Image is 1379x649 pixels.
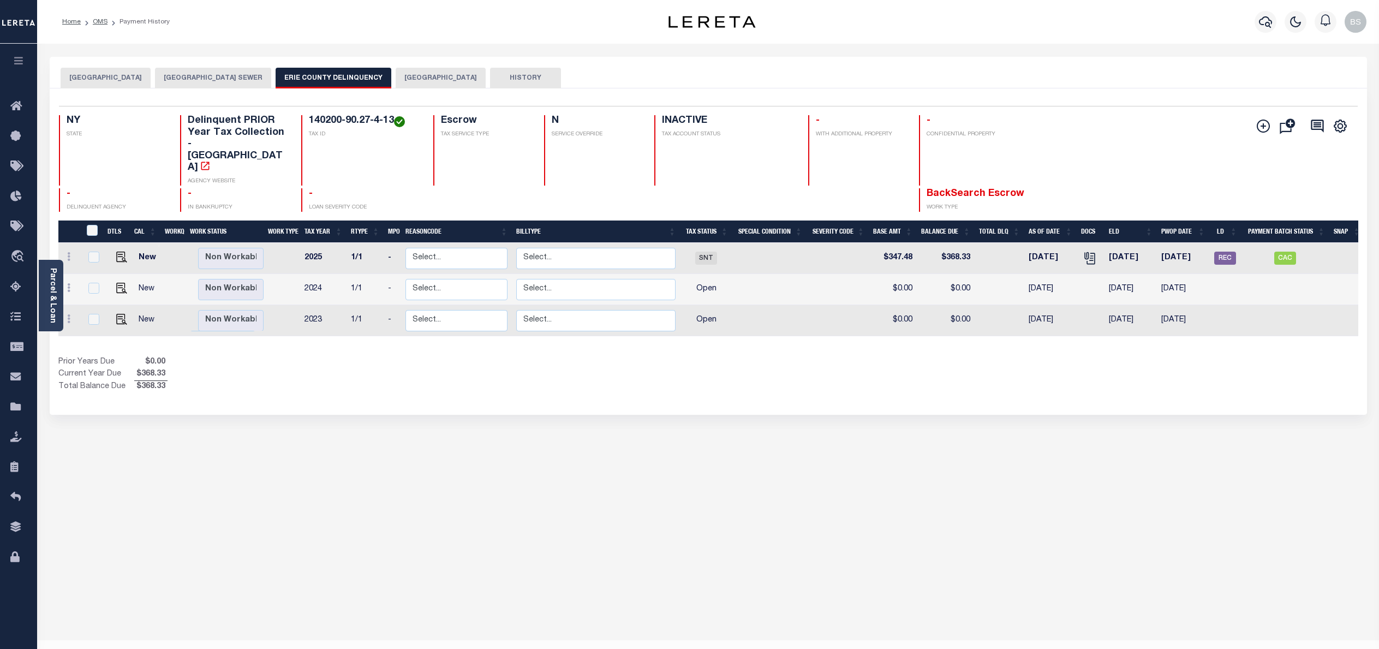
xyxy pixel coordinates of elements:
[1214,254,1236,262] a: REC
[401,221,512,243] th: ReasonCode: activate to sort column ascending
[1345,11,1366,33] img: svg+xml;base64,PHN2ZyB4bWxucz0iaHR0cDovL3d3dy53My5vcmcvMjAwMC9zdmciIHBvaW50ZXItZXZlbnRzPSJub25lIi...
[869,305,917,336] td: $0.00
[58,221,80,243] th: &nbsp;&nbsp;&nbsp;&nbsp;&nbsp;&nbsp;&nbsp;&nbsp;&nbsp;&nbsp;
[1329,221,1365,243] th: SNAP: activate to sort column ascending
[300,243,347,274] td: 2025
[62,19,81,25] a: Home
[1157,305,1209,336] td: [DATE]
[1157,221,1209,243] th: PWOP Date: activate to sort column ascending
[1274,252,1296,265] span: CAC
[264,221,300,243] th: Work Type
[1274,254,1296,262] a: CAC
[188,189,192,199] span: -
[396,68,486,88] button: [GEOGRAPHIC_DATA]
[869,243,917,274] td: $347.48
[300,274,347,305] td: 2024
[668,16,756,28] img: logo-dark.svg
[309,115,420,127] h4: 140200-90.27-4-13
[347,221,384,243] th: RType: activate to sort column ascending
[347,274,384,305] td: 1/1
[276,68,391,88] button: ERIE COUNTY DELINQUENCY
[917,221,975,243] th: Balance Due: activate to sort column ascending
[1105,243,1157,274] td: [DATE]
[1077,221,1105,243] th: Docs
[975,221,1024,243] th: Total DLQ: activate to sort column ascending
[680,305,732,336] td: Open
[1157,243,1209,274] td: [DATE]
[512,221,680,243] th: BillType: activate to sort column ascending
[155,68,271,88] button: [GEOGRAPHIC_DATA] SEWER
[732,221,807,243] th: Special Condition: activate to sort column ascending
[49,268,56,323] a: Parcel & Loan
[108,17,170,27] li: Payment History
[816,130,905,139] p: WITH ADDITIONAL PROPERTY
[160,221,186,243] th: WorkQ
[58,356,134,368] td: Prior Years Due
[1209,221,1241,243] th: LD: activate to sort column ascending
[441,115,530,127] h4: Escrow
[188,115,288,174] h4: Delinquent PRIOR Year Tax Collection - [GEOGRAPHIC_DATA]
[1024,305,1077,336] td: [DATE]
[695,252,717,265] span: SNT
[441,130,530,139] p: TAX SERVICE TYPE
[347,243,384,274] td: 1/1
[662,130,795,139] p: TAX ACCOUNT STATUS
[1024,221,1077,243] th: As of Date: activate to sort column ascending
[1024,274,1077,305] td: [DATE]
[58,381,134,393] td: Total Balance Due
[67,204,167,212] p: DELINQUENT AGENCY
[134,305,166,336] td: New
[927,189,1024,199] span: BackSearch Escrow
[917,274,975,305] td: $0.00
[869,274,917,305] td: $0.00
[917,305,975,336] td: $0.00
[300,221,347,243] th: Tax Year: activate to sort column ascending
[490,68,561,88] button: HISTORY
[1105,221,1157,243] th: ELD: activate to sort column ascending
[1105,274,1157,305] td: [DATE]
[134,381,168,393] span: $368.33
[552,115,641,127] h4: N
[103,221,130,243] th: DTLS
[552,130,641,139] p: SERVICE OVERRIDE
[188,177,288,186] p: AGENCY WEBSITE
[186,221,264,243] th: Work Status
[67,130,167,139] p: STATE
[93,19,108,25] a: OMS
[917,243,975,274] td: $368.33
[134,243,166,274] td: New
[662,115,795,127] h4: INACTIVE
[1241,221,1329,243] th: Payment Batch Status: activate to sort column ascending
[134,356,168,368] span: $0.00
[1157,274,1209,305] td: [DATE]
[309,189,313,199] span: -
[384,305,401,336] td: -
[927,204,1027,212] p: WORK TYPE
[80,221,103,243] th: &nbsp;
[869,221,917,243] th: Base Amt: activate to sort column ascending
[188,204,288,212] p: IN BANKRUPTCY
[134,368,168,380] span: $368.33
[680,274,732,305] td: Open
[309,204,420,212] p: LOAN SEVERITY CODE
[58,368,134,380] td: Current Year Due
[1105,305,1157,336] td: [DATE]
[67,189,70,199] span: -
[680,221,732,243] th: Tax Status: activate to sort column ascending
[347,305,384,336] td: 1/1
[927,116,930,126] span: -
[1214,252,1236,265] span: REC
[384,221,401,243] th: MPO
[807,221,869,243] th: Severity Code: activate to sort column ascending
[300,305,347,336] td: 2023
[1024,243,1077,274] td: [DATE]
[927,130,1027,139] p: CONFIDENTIAL PROPERTY
[10,250,28,264] i: travel_explore
[384,274,401,305] td: -
[309,130,420,139] p: TAX ID
[67,115,167,127] h4: NY
[130,221,160,243] th: CAL: activate to sort column ascending
[134,274,166,305] td: New
[816,116,820,126] span: -
[384,243,401,274] td: -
